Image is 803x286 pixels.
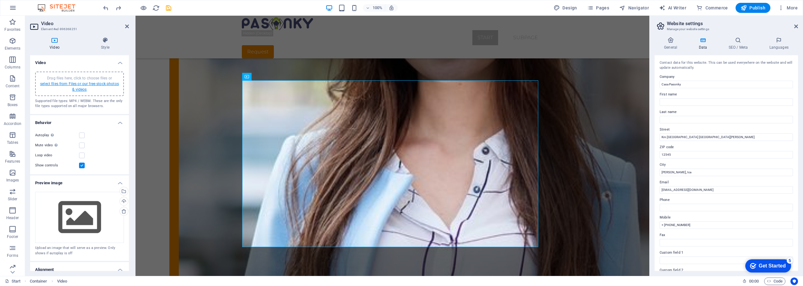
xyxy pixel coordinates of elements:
p: Features [5,159,20,164]
h4: Preview image [30,175,129,187]
a: Click to cancel selection. Double-click to open Pages [5,278,21,285]
p: Favorites [4,27,20,32]
button: undo [102,4,109,12]
button: 100% [363,4,385,12]
div: Contact data for this website. This can be used everywhere on the website and will update automat... [660,60,793,71]
h2: Video [41,21,129,26]
span: AI Writer [659,5,686,11]
label: Street [660,126,793,133]
h4: General [655,37,689,50]
div: Select files from the file manager, stock photos, or upload file(s) [35,192,124,243]
span: Navigator [619,5,649,11]
span: Publish [741,5,765,11]
h4: Languages [760,37,798,50]
span: 00 00 [749,278,759,285]
p: Elements [5,46,21,51]
label: Fax [660,231,793,239]
h3: Manage your website settings [667,26,785,32]
p: Header [6,215,19,220]
nav: breadcrumb [30,278,67,285]
i: Redo: Delete elements (Ctrl+Y, ⌘+Y) [115,4,122,12]
label: Custom field 1 [660,249,793,256]
i: On resize automatically adjust zoom level to fit chosen device. [389,5,394,11]
div: Design (Ctrl+Alt+Y) [551,3,580,13]
label: Mute video [35,142,79,149]
button: Code [764,278,785,285]
h4: Video [30,37,82,50]
h4: Style [82,37,129,50]
label: City [660,161,793,169]
p: Boxes [8,102,18,107]
button: More [775,3,800,13]
span: Pages [587,5,609,11]
label: Loop video [35,152,79,159]
span: More [778,5,798,11]
p: Footer [7,234,18,239]
span: Click to select. Double-click to edit [57,278,67,285]
div: Get Started [19,7,45,13]
label: ZIP code [660,143,793,151]
h4: Data [689,37,719,50]
button: Navigator [617,3,651,13]
label: Custom field 2 [660,267,793,274]
p: Images [6,178,19,183]
h6: Session time [742,278,759,285]
label: Company [660,73,793,81]
i: Save (Ctrl+S) [165,4,172,12]
h4: Behavior [30,115,129,127]
p: Forms [7,253,18,258]
label: Mobile [660,214,793,221]
label: First name [660,91,793,98]
h4: SEO / Meta [719,37,760,50]
p: Accordion [4,121,21,126]
p: Slider [8,197,18,202]
a: select files from Files or our free stock photos & videos [40,82,119,92]
button: Pages [585,3,612,13]
label: Show controls [35,162,79,169]
img: Editor Logo [36,4,83,12]
label: Last name [660,108,793,116]
button: Design [551,3,580,13]
span: Code [767,278,783,285]
label: Phone [660,196,793,204]
span: : [753,279,754,283]
button: reload [152,4,160,12]
div: Upload an image that will serve as a preview. Only shows if autoplay is off [35,246,124,256]
h3: Element #ed-896368251 [41,26,116,32]
span: Commerce [696,5,728,11]
h4: Alignment [30,262,129,273]
p: Content [6,84,19,89]
p: Columns [5,65,20,70]
div: 5 [46,1,53,8]
button: Commerce [694,3,731,13]
button: redo [114,4,122,12]
button: AI Writer [657,3,689,13]
h2: Website settings [667,21,798,26]
label: Autoplay [35,132,79,139]
h4: Video [30,55,129,67]
div: Supported file types: MP4 / WEBM. These are the only file types supported on all major browsers. [35,99,124,109]
button: save [165,4,172,12]
i: Undo: Change text (Ctrl+Z) [102,4,109,12]
label: Email [660,179,793,186]
button: Publish [736,3,770,13]
span: Design [554,5,577,11]
div: Get Started 5 items remaining, 0% complete [5,3,51,16]
i: Reload page [152,4,160,12]
span: Drag files here, click to choose files or [40,76,119,92]
button: Click here to leave preview mode and continue editing [140,4,147,12]
span: Click to select. Double-click to edit [30,278,47,285]
h6: 100% [372,4,382,12]
p: Tables [7,140,18,145]
button: Usercentrics [790,278,798,285]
